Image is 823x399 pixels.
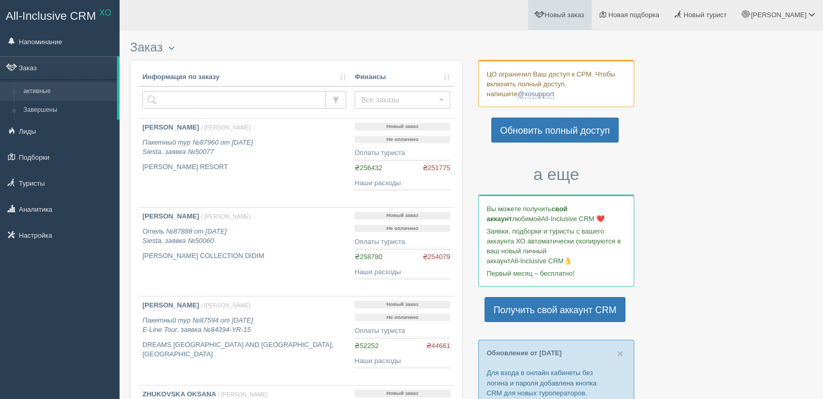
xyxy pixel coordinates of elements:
font: Вы можете получить [487,205,552,213]
font: Заявки, подборки и туристы с вашего аккаунта ХО автоматически скопируются в ваш новый личный аккаунт [487,227,621,265]
font: Первый месяц – бесплатно! [487,269,574,277]
font: Оплаты туриста [355,327,405,334]
a: Завершены [19,101,117,120]
a: Обновление от [DATE] [487,349,561,357]
font: Новый заказ [386,123,418,129]
font: Финансы [355,73,386,81]
font: ₴44661 [426,342,450,350]
font: Оплаты туриста [355,149,405,157]
a: Обновить полный доступ [491,118,619,143]
font: Не оплачено [386,136,418,142]
font: / [PERSON_NAME] [201,124,251,131]
font: Новый заказ [386,390,418,396]
font: Информация по заказу [142,73,219,81]
font: Подборки [19,153,49,161]
font: Новый заказ [386,212,418,218]
font: Заказ [130,40,163,54]
font: активные [23,87,51,95]
font: [PERSON_NAME] [142,123,199,131]
a: [PERSON_NAME] / [PERSON_NAME] Пакетный тур №87960 от [DATE]Siesta, заявка №50077 [PERSON_NAME] RE... [138,119,350,207]
font: Завершены [23,106,57,113]
font: Лиды [19,127,36,135]
font: Siesta, заявка №50077 [142,148,214,156]
font: Обновить полный доступ [500,125,610,136]
font: любимой [512,215,541,223]
input: Поиск по номеру заказа, ФИО или паспорту туриста [142,91,326,109]
font: [PERSON_NAME] [142,301,199,309]
font: ₴258780 [355,253,382,261]
font: свой аккаунт [487,205,568,223]
font: ZHUKOVSKA OKSANA [142,390,216,398]
font: Новый заказ [545,11,584,19]
font: ₴254079 [423,253,450,261]
font: Не оплачено [386,314,418,320]
font: Наши расходы [355,268,401,276]
font: Пакетный тур №87960 от [DATE] [142,138,253,146]
font: ₴251775 [423,164,450,172]
font: Получить свой аккаунт CRM [493,305,617,315]
font: / [PERSON_NAME] [201,213,251,220]
a: [PERSON_NAME] / [PERSON_NAME] Пакетный тур №87594 от [DATE]E-Line Tour, заявка №84394-YR-15 DREAM... [138,297,350,385]
font: Наши расходы [355,357,401,365]
font: / [PERSON_NAME] [218,391,267,397]
button: Close [617,348,623,359]
font: XO [99,8,111,17]
font: [PERSON_NAME] [142,212,199,220]
font: DREAMS [GEOGRAPHIC_DATA] AND [GEOGRAPHIC_DATA], [GEOGRAPHIC_DATA] [142,341,333,358]
a: активные [19,82,117,101]
font: Оплаты туриста [355,238,405,246]
font: Напоминание [19,38,62,46]
a: Информация по заказу [142,72,346,82]
font: [PERSON_NAME] COLLECTION DIDIM [142,252,264,260]
a: Получить свой аккаунт CRM [485,297,625,322]
font: All-Inclusive CRM [6,9,96,22]
font: E-Line Tour, заявка №84394-YR-15 [142,326,251,333]
font: Новый турист [684,11,727,19]
font: Новый заказ [386,301,418,307]
font: Все заказы [361,96,399,104]
font: Настройка [19,231,52,239]
font: ЦО ограничил Ваш доступ к СРМ. Чтобы включить полный доступ, напишите [487,70,615,98]
font: ₴52252 [355,342,378,350]
font: Аналитика [19,205,52,213]
font: Пакетный тур №87594 от [DATE] [142,316,253,324]
font: All-Inclusive CRM👌 [511,257,572,265]
a: [PERSON_NAME] / [PERSON_NAME] Отель №87888 от [DATE]Siesta, заявка №50060 [PERSON_NAME] COLLECTIO... [138,208,350,296]
font: All-Inclusive CRM ❤️ [541,215,604,223]
font: / [PERSON_NAME] [201,302,251,308]
font: а еще [533,165,579,184]
font: ₴256432 [355,164,382,172]
font: Заказ [19,64,36,72]
font: Туристы [19,179,45,187]
font: [PERSON_NAME] [751,11,806,19]
a: @xosupport [517,90,554,98]
font: Для входа в онлайн кабинеты без логина и пароля добавлена кнопка CRM для новых туроператоров. [487,369,597,396]
font: Не оплачено [386,225,418,231]
font: [PERSON_NAME] RESORT [142,163,228,171]
font: Наши расходы [355,179,401,187]
button: Все заказы [355,91,450,109]
font: Siesta, заявка №50060 [142,237,214,244]
font: Новая подборка [608,11,659,19]
font: Отель №87888 от [DATE] [142,227,227,235]
font: × [617,347,623,359]
a: All-Inclusive CRM XO [1,1,119,29]
a: Финансы [355,72,450,82]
